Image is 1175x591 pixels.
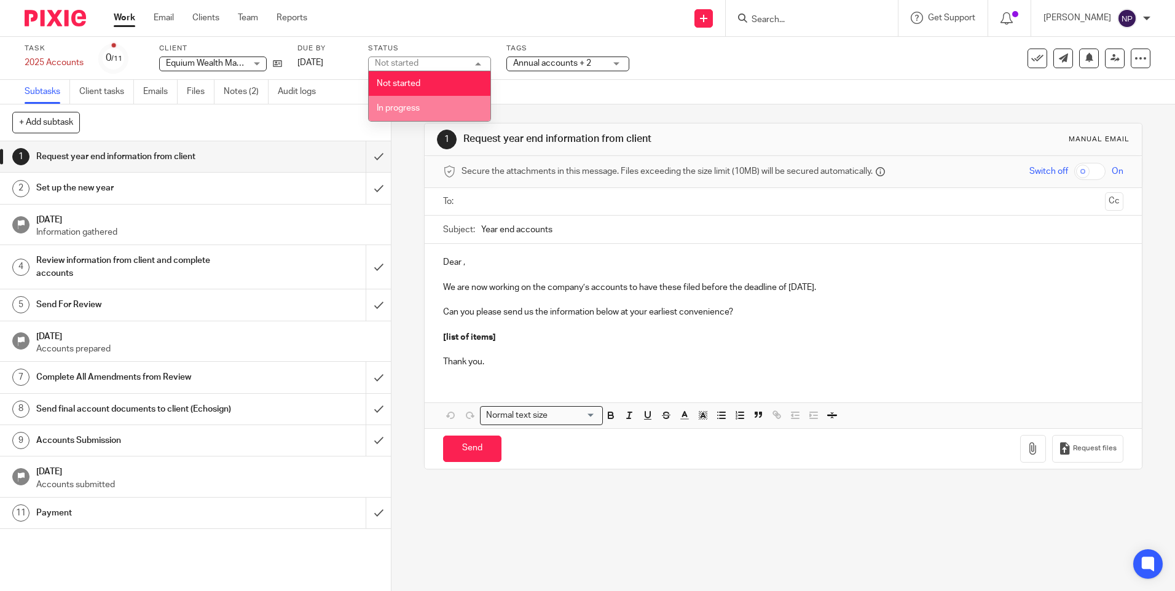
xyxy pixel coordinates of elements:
img: Pixie [25,10,86,26]
span: On [1112,165,1123,178]
input: Send [443,436,501,462]
label: Status [368,44,491,53]
p: Can you please send us the information below at your earliest convenience? [443,306,1123,318]
div: Search for option [480,406,603,425]
h1: [DATE] [36,463,379,478]
div: 2 [12,180,29,197]
button: Request files [1052,435,1123,463]
h1: [DATE] [36,327,379,343]
button: + Add subtask [12,112,80,133]
small: /11 [111,55,122,62]
div: 5 [12,296,29,313]
div: 8 [12,401,29,418]
h1: Review information from client and complete accounts [36,251,248,283]
a: Work [114,12,135,24]
h1: Request year end information from client [463,133,809,146]
div: 2025 Accounts [25,57,84,69]
span: In progress [377,104,420,112]
a: Notes (2) [224,80,269,104]
div: 1 [437,130,457,149]
h1: Complete All Amendments from Review [36,368,248,386]
h1: Set up the new year [36,179,248,197]
p: Accounts prepared [36,343,379,355]
span: Not started [377,79,420,88]
h1: Payment [36,504,248,522]
a: Emails [143,80,178,104]
div: 7 [12,369,29,386]
span: Normal text size [483,409,550,422]
label: Tags [506,44,629,53]
span: Equium Wealth Management Limited [166,59,307,68]
div: Not started [375,59,419,68]
h1: Request year end information from client [36,147,248,166]
strong: [list of items] [443,333,496,342]
h1: [DATE] [36,211,379,226]
div: 11 [12,504,29,522]
a: Subtasks [25,80,70,104]
a: Clients [192,12,219,24]
p: Dear , [443,256,1123,268]
span: Request files [1073,444,1117,453]
a: Client tasks [79,80,134,104]
span: [DATE] [297,58,323,67]
p: Accounts submitted [36,479,379,491]
span: Annual accounts + 2 [513,59,591,68]
div: Manual email [1069,135,1130,144]
div: 4 [12,259,29,276]
label: To: [443,195,457,208]
h1: Send For Review [36,295,248,314]
div: 9 [12,432,29,449]
span: Switch off [1029,165,1068,178]
span: Secure the attachments in this message. Files exceeding the size limit (10MB) will be secured aut... [462,165,873,178]
a: Audit logs [278,80,325,104]
a: Reports [277,12,307,24]
a: Email [154,12,174,24]
input: Search for option [551,409,595,422]
label: Task [25,44,84,53]
a: Files [187,80,214,104]
label: Client [159,44,282,53]
h1: Send final account documents to client (Echosign) [36,400,248,418]
img: svg%3E [1117,9,1137,28]
label: Due by [297,44,353,53]
p: [PERSON_NAME] [1043,12,1111,24]
p: Information gathered [36,226,379,238]
p: We are now working on the company’s accounts to have these filed before the deadline of [DATE]. [443,281,1123,294]
span: Get Support [928,14,975,22]
a: Team [238,12,258,24]
div: 1 [12,148,29,165]
input: Search [750,15,861,26]
label: Subject: [443,224,475,236]
button: Cc [1105,192,1123,211]
div: 0 [106,51,122,65]
h1: Accounts Submission [36,431,248,450]
p: Thank you. [443,356,1123,368]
